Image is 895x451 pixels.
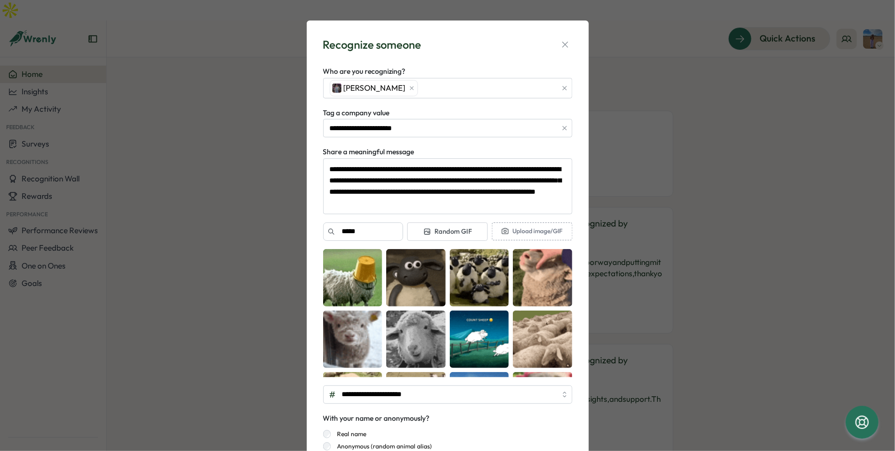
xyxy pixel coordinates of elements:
div: With your name or anonymously? [323,413,430,424]
label: Real name [331,430,366,438]
span: Random GIF [423,227,472,236]
div: Recognize someone [323,37,422,53]
label: Tag a company value [323,108,390,119]
label: Share a meaningful message [323,147,414,158]
img: Deepika Ramachandran [332,84,342,93]
span: [PERSON_NAME] [344,83,406,94]
label: Who are you recognizing? [323,66,406,77]
label: Anonymous (random animal alias) [331,442,432,450]
button: Random GIF [407,222,488,241]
